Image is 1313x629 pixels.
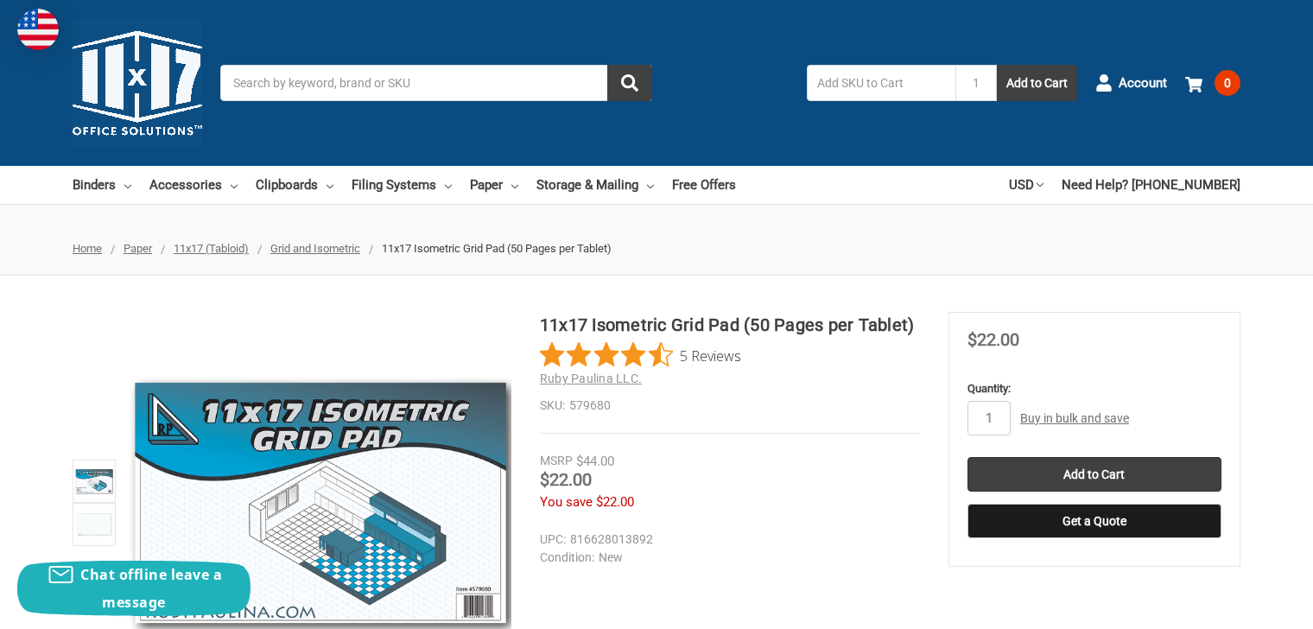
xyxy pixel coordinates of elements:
a: Paper [124,242,152,255]
h1: 11x17 Isometric Grid Pad (50 Pages per Tablet) [540,312,920,338]
span: 11x17 Isometric Grid Pad (50 Pages per Tablet) [382,242,612,255]
a: 0 [1185,60,1240,105]
a: Paper [470,166,518,204]
a: Buy in bulk and save [1020,411,1129,425]
span: Account [1119,73,1167,93]
label: Quantity: [967,380,1221,397]
a: 11x17 (Tabloid) [174,242,249,255]
a: Grid and Isometric [270,242,360,255]
a: Accessories [149,166,238,204]
button: Get a Quote [967,504,1221,538]
a: Home [73,242,102,255]
a: Filing Systems [352,166,452,204]
a: Free Offers [672,166,736,204]
a: Binders [73,166,131,204]
button: Chat offline leave a message [17,561,251,616]
span: $22.00 [540,469,592,490]
span: Chat offline leave a message [80,565,222,612]
span: 0 [1215,70,1240,96]
button: Rated 4.6 out of 5 stars from 5 reviews. Jump to reviews. [540,342,741,368]
a: Clipboards [256,166,333,204]
img: 11x17 Isometric Grid Pad (50 Pages per Tablet) [75,462,113,500]
dd: New [540,549,912,567]
input: Search by keyword, brand or SKU [220,65,652,101]
img: 11x17 Isometric Grid Pad (50 Pages per Tablet) [75,505,113,543]
input: Add SKU to Cart [807,65,955,101]
span: $44.00 [576,454,614,469]
img: 11x17.com [73,18,202,148]
input: Add to Cart [967,457,1221,492]
span: $22.00 [596,494,634,510]
img: duty and tax information for United States [17,9,59,50]
a: Need Help? [PHONE_NUMBER] [1062,166,1240,204]
span: You save [540,494,593,510]
dd: 816628013892 [540,531,912,549]
dd: 579680 [540,397,920,415]
dt: SKU: [540,397,565,415]
button: Add to Cart [997,65,1077,101]
span: $22.00 [967,329,1019,350]
a: Ruby Paulina LLC. [540,372,642,385]
div: MSRP [540,452,573,470]
a: USD [1009,166,1043,204]
a: Storage & Mailing [536,166,654,204]
span: 5 Reviews [680,342,741,368]
dt: UPC: [540,531,566,549]
dt: Condition: [540,549,594,567]
a: Account [1095,60,1167,105]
